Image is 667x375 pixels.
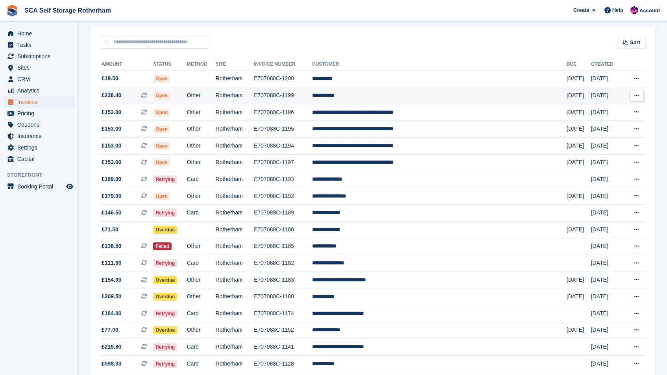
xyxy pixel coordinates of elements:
td: Card [187,339,216,356]
a: menu [4,85,74,96]
a: menu [4,142,74,153]
span: Storefront [7,171,78,179]
span: Sort [630,39,640,46]
th: Due [567,58,591,71]
span: Tasks [17,39,65,50]
span: Open [153,75,170,83]
td: [DATE] [591,339,623,356]
span: £77.00 [102,326,118,334]
td: Rotherham [216,355,254,372]
td: [DATE] [591,205,623,222]
th: Amount [100,58,153,71]
th: Method [187,58,216,71]
a: Preview store [65,182,74,191]
a: menu [4,108,74,119]
span: Capital [17,153,65,164]
span: £153.00 [102,142,122,150]
td: E707088C-1195 [254,121,312,138]
span: Overdue [153,276,177,284]
td: Other [187,188,216,205]
td: [DATE] [591,154,623,171]
td: Other [187,138,216,155]
td: Rotherham [216,121,254,138]
td: [DATE] [591,87,623,104]
a: menu [4,131,74,142]
span: Subscriptions [17,51,65,62]
td: E707088C-1199 [254,87,312,104]
span: £153.00 [102,125,122,133]
th: Invoice Number [254,58,312,71]
th: Site [216,58,254,71]
th: Customer [312,58,567,71]
td: Card [187,205,216,222]
span: Settings [17,142,65,153]
span: £154.00 [102,276,122,284]
td: [DATE] [567,322,591,339]
td: Rotherham [216,205,254,222]
img: stora-icon-8386f47178a22dfd0bd8f6a31ec36ba5ce8667c1dd55bd0f319d3a0aa187defe.svg [6,5,18,17]
a: menu [4,62,74,73]
td: [DATE] [591,255,623,272]
td: E707088C-1194 [254,138,312,155]
span: CRM [17,74,65,85]
span: Help [612,6,623,14]
td: [DATE] [567,138,591,155]
span: £238.40 [102,91,122,100]
span: Retrying [153,175,177,183]
a: SCA Self Storage Rotherham [21,4,114,17]
span: Retrying [153,209,177,217]
td: [DATE] [567,222,591,238]
span: Open [153,125,170,133]
td: [DATE] [567,288,591,305]
span: £153.00 [102,108,122,116]
td: E707088C-1141 [254,339,312,356]
td: Other [187,87,216,104]
span: £19.50 [102,74,118,83]
span: £146.50 [102,209,122,217]
a: menu [4,181,74,192]
span: Overdue [153,226,177,234]
td: [DATE] [567,70,591,87]
td: Rotherham [216,339,254,356]
td: Rotherham [216,288,254,305]
td: E707088C-1196 [254,104,312,121]
td: [DATE] [591,355,623,372]
td: [DATE] [591,305,623,322]
td: Other [187,104,216,121]
td: E707088C-1193 [254,171,312,188]
span: £179.00 [102,192,122,200]
span: £153.00 [102,158,122,166]
a: menu [4,119,74,130]
span: Home [17,28,65,39]
td: [DATE] [591,222,623,238]
td: Rotherham [216,154,254,171]
td: E707088C-1185 [254,238,312,255]
img: Sam Chapman [630,6,638,14]
td: E707088C-1180 [254,288,312,305]
td: [DATE] [567,272,591,288]
a: menu [4,39,74,50]
td: [DATE] [591,70,623,87]
td: Card [187,305,216,322]
span: Retrying [153,310,177,318]
td: E707088C-1189 [254,205,312,222]
span: Overdue [153,326,177,334]
td: E707088C-1192 [254,188,312,205]
td: Rotherham [216,138,254,155]
td: [DATE] [567,154,591,171]
a: menu [4,96,74,107]
span: £184.00 [102,309,122,318]
span: £189.00 [102,175,122,183]
td: E707088C-1197 [254,154,312,171]
span: Retrying [153,343,177,351]
span: Open [153,109,170,116]
td: [DATE] [591,138,623,155]
span: Account [639,7,660,15]
span: Retrying [153,360,177,368]
span: £598.33 [102,360,122,368]
td: E707088C-1186 [254,222,312,238]
td: Rotherham [216,238,254,255]
span: £71.50 [102,225,118,234]
td: Rotherham [216,272,254,288]
td: E707088C-1174 [254,305,312,322]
